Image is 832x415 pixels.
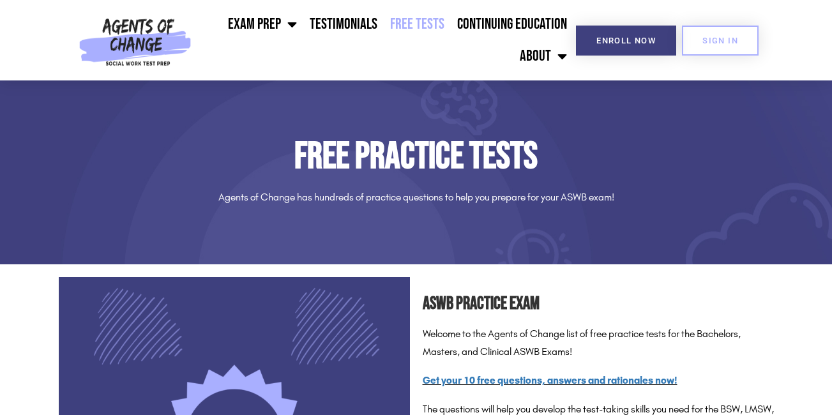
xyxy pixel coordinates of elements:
a: About [513,40,573,72]
span: Enroll Now [596,36,656,45]
p: Agents of Change has hundreds of practice questions to help you prepare for your ASWB exam! [59,188,774,207]
a: Testimonials [303,8,384,40]
a: Exam Prep [222,8,303,40]
h2: ASWB Practice Exam [423,290,774,319]
h1: Free Practice Tests [59,138,774,176]
a: Continuing Education [451,8,573,40]
span: SIGN IN [702,36,738,45]
p: Welcome to the Agents of Change list of free practice tests for the Bachelors, Masters, and Clini... [423,325,774,362]
nav: Menu [197,8,573,72]
a: Get your 10 free questions, answers and rationales now! [423,374,677,386]
a: Free Tests [384,8,451,40]
a: Enroll Now [576,26,676,56]
a: SIGN IN [682,26,759,56]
